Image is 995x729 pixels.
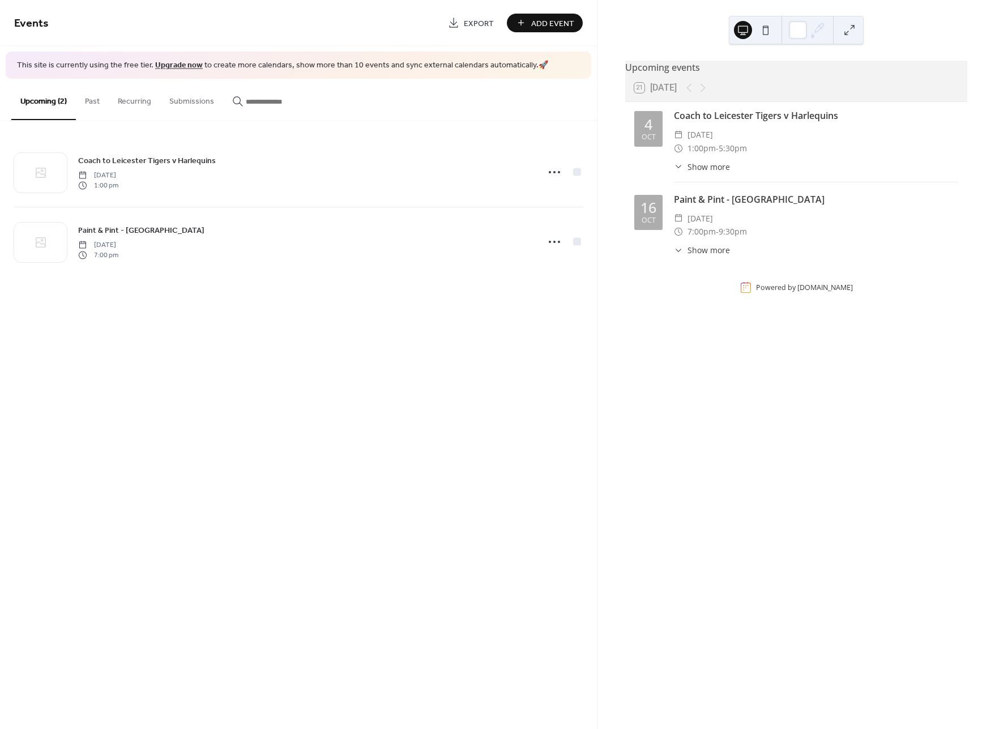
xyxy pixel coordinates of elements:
[155,58,203,73] a: Upgrade now
[674,212,683,225] div: ​
[674,244,730,256] button: ​Show more
[464,18,494,29] span: Export
[674,128,683,142] div: ​
[644,117,652,131] div: 4
[756,283,853,292] div: Powered by
[439,14,502,32] a: Export
[78,181,118,191] span: 1:00 pm
[719,142,747,155] span: 5:30pm
[687,212,713,225] span: [DATE]
[109,79,160,119] button: Recurring
[640,201,656,215] div: 16
[78,224,204,236] span: Paint & Pint - [GEOGRAPHIC_DATA]
[674,161,730,173] button: ​Show more
[674,225,683,238] div: ​
[160,79,223,119] button: Submissions
[687,225,716,238] span: 7:00pm
[531,18,574,29] span: Add Event
[17,60,548,71] span: This site is currently using the free tier. to create more calendars, show more than 10 events an...
[14,12,49,35] span: Events
[687,161,730,173] span: Show more
[716,225,719,238] span: -
[719,225,747,238] span: 9:30pm
[674,161,683,173] div: ​
[78,240,118,250] span: [DATE]
[507,14,583,32] button: Add Event
[674,244,683,256] div: ​
[716,142,719,155] span: -
[797,283,853,292] a: [DOMAIN_NAME]
[687,244,730,256] span: Show more
[78,250,118,261] span: 7:00 pm
[674,109,958,122] div: Coach to Leicester Tigers v Harlequins
[642,217,656,224] div: Oct
[687,142,716,155] span: 1:00pm
[642,134,656,141] div: Oct
[78,155,216,167] span: Coach to Leicester Tigers v Harlequins
[78,224,204,237] a: Paint & Pint - [GEOGRAPHIC_DATA]
[687,128,713,142] span: [DATE]
[674,142,683,155] div: ​
[76,79,109,119] button: Past
[625,61,967,74] div: Upcoming events
[78,170,118,180] span: [DATE]
[78,154,216,167] a: Coach to Leicester Tigers v Harlequins
[11,79,76,120] button: Upcoming (2)
[674,193,958,206] div: Paint & Pint - [GEOGRAPHIC_DATA]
